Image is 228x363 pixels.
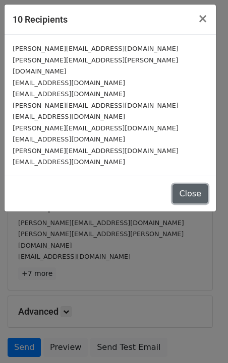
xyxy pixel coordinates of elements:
small: [EMAIL_ADDRESS][DOMAIN_NAME] [13,79,125,87]
small: [EMAIL_ADDRESS][DOMAIN_NAME] [13,113,125,120]
small: [EMAIL_ADDRESS][DOMAIN_NAME] [13,135,125,143]
small: [PERSON_NAME][EMAIL_ADDRESS][DOMAIN_NAME] [13,102,179,109]
small: [EMAIL_ADDRESS][DOMAIN_NAME] [13,158,125,166]
small: [PERSON_NAME][EMAIL_ADDRESS][DOMAIN_NAME] [13,124,179,132]
button: Close [173,184,208,203]
small: [PERSON_NAME][EMAIL_ADDRESS][DOMAIN_NAME] [13,45,179,52]
small: [PERSON_NAME][EMAIL_ADDRESS][DOMAIN_NAME] [13,147,179,155]
button: Close [190,5,216,33]
iframe: Chat Widget [178,315,228,363]
span: × [198,12,208,26]
small: [EMAIL_ADDRESS][DOMAIN_NAME] [13,90,125,98]
h5: 10 Recipients [13,13,68,26]
small: [PERSON_NAME][EMAIL_ADDRESS][PERSON_NAME][DOMAIN_NAME] [13,56,178,76]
